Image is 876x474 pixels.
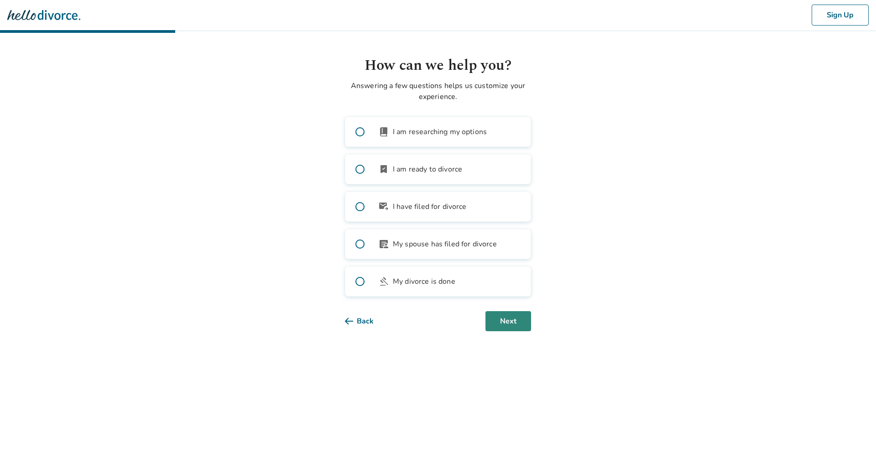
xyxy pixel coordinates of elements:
span: bookmark_check [378,164,389,175]
span: I am ready to divorce [393,164,462,175]
h1: How can we help you? [345,55,531,77]
span: My spouse has filed for divorce [393,239,497,250]
img: Hello Divorce Logo [7,6,80,24]
button: Next [485,311,531,331]
span: outgoing_mail [378,201,389,212]
span: gavel [378,276,389,287]
iframe: Chat Widget [830,430,876,474]
span: article_person [378,239,389,250]
span: book_2 [378,126,389,137]
p: Answering a few questions helps us customize your experience. [345,80,531,102]
span: I am researching my options [393,126,487,137]
span: I have filed for divorce [393,201,467,212]
span: My divorce is done [393,276,455,287]
button: Sign Up [812,5,869,26]
button: Back [345,311,388,331]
